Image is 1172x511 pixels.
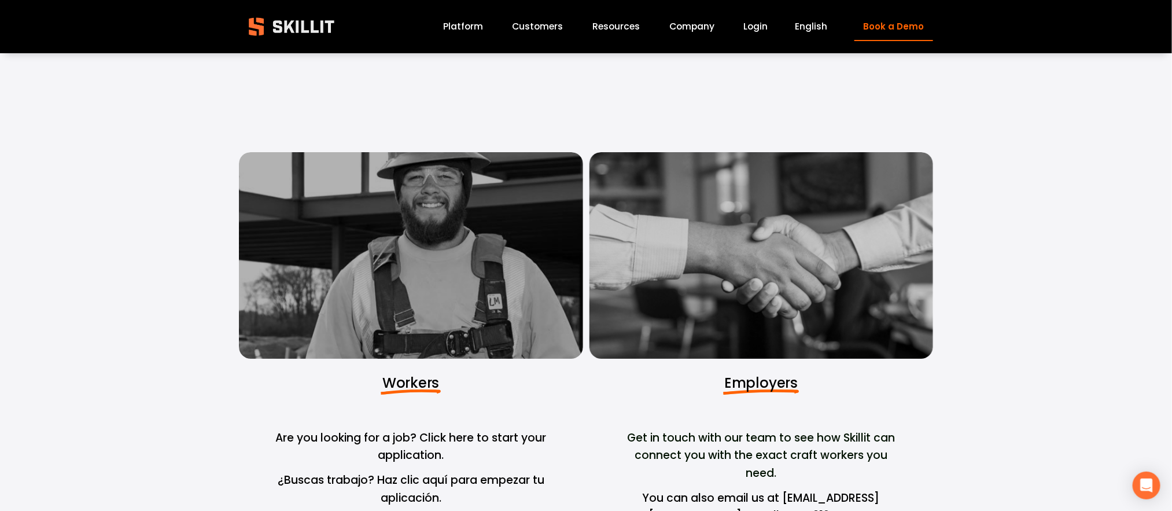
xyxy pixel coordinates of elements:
span: Resources [592,20,640,33]
a: Company [669,19,714,35]
div: language picker [795,19,827,35]
span: Get in touch with our team to see how Skillit can connect you with the exact craft workers you need. [627,430,898,481]
div: Open Intercom Messenger [1133,472,1160,499]
span: Are you looking for a job? Click here to start your application. [275,430,549,464]
a: Book a Demo [854,13,933,41]
span: Workers [382,373,439,392]
span: Employers [724,373,798,392]
a: Platform [443,19,483,35]
a: Customers [513,19,563,35]
a: Login [744,19,768,35]
span: English [795,20,827,33]
span: ¿Buscas trabajo? Haz clic aquí para empezar tu aplicación. [278,472,547,506]
a: folder dropdown [592,19,640,35]
img: Skillit [239,9,344,44]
